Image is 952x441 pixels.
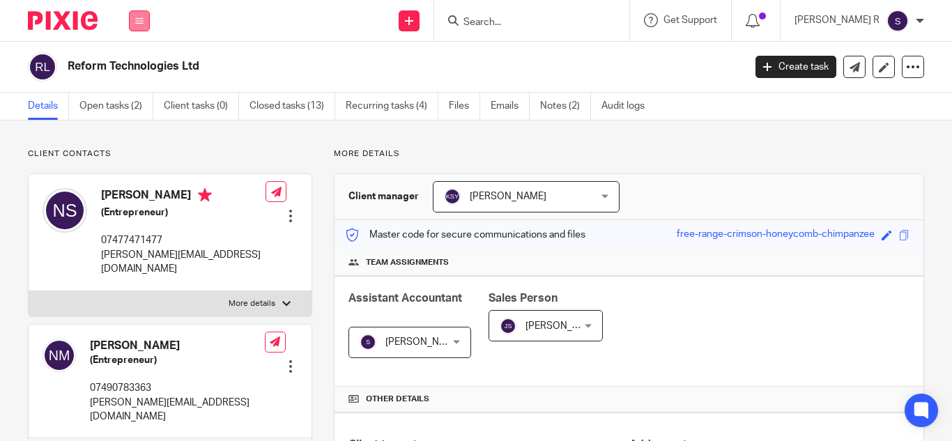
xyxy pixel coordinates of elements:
span: Get Support [663,15,717,25]
p: More details [229,298,275,309]
h3: Client manager [348,189,419,203]
i: Primary [198,188,212,202]
span: [PERSON_NAME] [470,192,546,201]
a: Details [28,93,69,120]
span: [PERSON_NAME] [525,321,602,331]
h4: [PERSON_NAME] [101,188,266,206]
img: svg%3E [43,339,76,372]
img: svg%3E [360,334,376,350]
img: svg%3E [886,10,909,32]
a: Files [449,93,480,120]
a: Emails [491,93,530,120]
img: svg%3E [500,318,516,334]
p: More details [334,148,924,160]
span: Assistant Accountant [348,293,462,304]
h4: [PERSON_NAME] [90,339,265,353]
img: Pixie [28,11,98,30]
img: svg%3E [28,52,57,82]
h5: (Entrepreneur) [90,353,265,367]
a: Audit logs [601,93,655,120]
img: svg%3E [43,188,87,233]
span: Other details [366,394,429,405]
p: Client contacts [28,148,312,160]
div: free-range-crimson-honeycomb-chimpanzee [677,227,875,243]
a: Notes (2) [540,93,591,120]
p: [PERSON_NAME][EMAIL_ADDRESS][DOMAIN_NAME] [90,396,265,424]
a: Client tasks (0) [164,93,239,120]
img: svg%3E [444,188,461,205]
a: Recurring tasks (4) [346,93,438,120]
span: Sales Person [489,293,558,304]
p: [PERSON_NAME] R [794,13,880,27]
p: 07490783363 [90,381,265,395]
a: Closed tasks (13) [249,93,335,120]
a: Create task [755,56,836,78]
input: Search [462,17,588,29]
a: Open tasks (2) [79,93,153,120]
span: [PERSON_NAME] R [385,337,470,347]
p: 07477471477 [101,233,266,247]
p: Master code for secure communications and files [345,228,585,242]
h2: Reform Technologies Ltd [68,59,601,74]
span: Team assignments [366,257,449,268]
p: [PERSON_NAME][EMAIL_ADDRESS][DOMAIN_NAME] [101,248,266,277]
h5: (Entrepreneur) [101,206,266,219]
